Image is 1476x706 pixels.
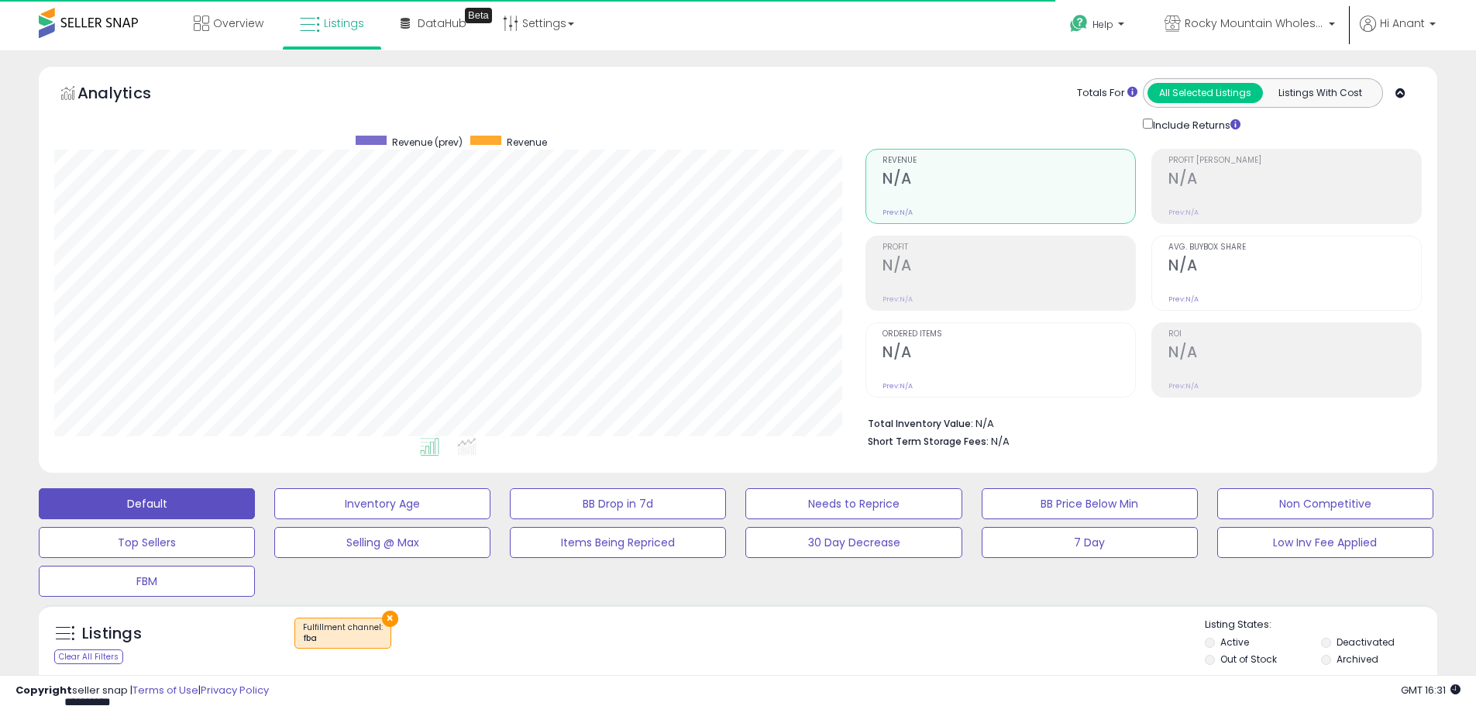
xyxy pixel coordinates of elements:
label: Out of Stock [1220,653,1277,666]
span: Fulfillment channel : [303,622,383,645]
button: Top Sellers [39,527,255,558]
span: ROI [1168,330,1421,339]
label: Active [1220,635,1249,649]
a: Hi Anant [1360,15,1436,50]
button: Listings With Cost [1262,83,1378,103]
a: Privacy Policy [201,683,269,697]
i: Get Help [1069,14,1089,33]
span: 2025-09-11 16:31 GMT [1401,683,1461,697]
button: FBM [39,566,255,597]
span: Revenue [507,136,547,149]
h2: N/A [1168,257,1421,277]
button: BB Drop in 7d [510,488,726,519]
span: Ordered Items [883,330,1135,339]
li: N/A [868,413,1410,432]
a: Help [1058,2,1140,50]
label: Deactivated [1337,635,1395,649]
span: Profit [883,243,1135,252]
b: Total Inventory Value: [868,417,973,430]
div: seller snap | | [15,684,269,698]
span: Avg. Buybox Share [1168,243,1421,252]
small: Prev: N/A [1168,381,1199,391]
span: Revenue [883,157,1135,165]
p: Listing States: [1205,618,1437,632]
div: Clear All Filters [54,649,123,664]
h2: N/A [883,343,1135,364]
small: Prev: N/A [883,208,913,217]
small: Prev: N/A [1168,208,1199,217]
button: Inventory Age [274,488,490,519]
small: Prev: N/A [883,381,913,391]
span: Help [1092,18,1113,31]
span: Listings [324,15,364,31]
button: Items Being Repriced [510,527,726,558]
div: Tooltip anchor [465,8,492,23]
button: Needs to Reprice [745,488,962,519]
button: Non Competitive [1217,488,1433,519]
span: Overview [213,15,263,31]
label: Archived [1337,653,1378,666]
h2: N/A [1168,343,1421,364]
h2: N/A [883,170,1135,191]
h5: Listings [82,623,142,645]
h2: N/A [1168,170,1421,191]
h2: N/A [883,257,1135,277]
small: Prev: N/A [883,294,913,304]
button: BB Price Below Min [982,488,1198,519]
button: × [382,611,398,627]
button: 30 Day Decrease [745,527,962,558]
span: Profit [PERSON_NAME] [1168,157,1421,165]
button: 7 Day [982,527,1198,558]
button: All Selected Listings [1147,83,1263,103]
div: fba [303,633,383,644]
div: Totals For [1077,86,1137,101]
button: Low Inv Fee Applied [1217,527,1433,558]
b: Short Term Storage Fees: [868,435,989,448]
a: Terms of Use [132,683,198,697]
span: Hi Anant [1380,15,1425,31]
span: Revenue (prev) [392,136,463,149]
strong: Copyright [15,683,72,697]
button: Default [39,488,255,519]
span: N/A [991,434,1010,449]
h5: Analytics [77,82,181,108]
span: DataHub [418,15,466,31]
small: Prev: N/A [1168,294,1199,304]
div: Include Returns [1131,115,1259,133]
button: Selling @ Max [274,527,490,558]
span: Rocky Mountain Wholesale [1185,15,1324,31]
